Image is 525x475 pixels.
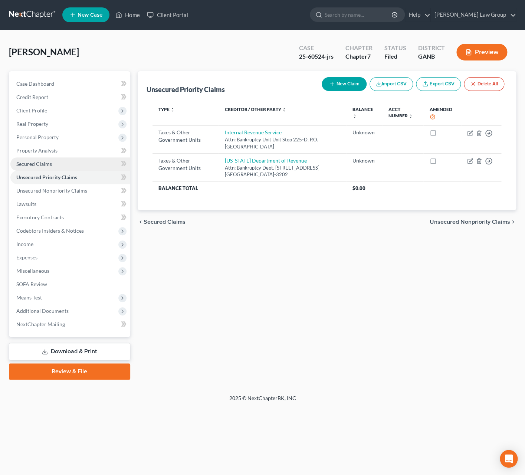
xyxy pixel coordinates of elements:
div: Chapter [345,52,372,61]
span: Credit Report [16,94,48,100]
div: Filed [384,52,406,61]
a: Internal Revenue Service [224,129,281,135]
span: Unsecured Nonpriority Claims [16,187,87,194]
button: Preview [456,44,507,60]
a: Creditor / Other Party unfold_more [224,107,286,112]
div: GANB [418,52,444,61]
a: Executory Contracts [10,211,130,224]
a: Export CSV [416,77,461,91]
a: Client Portal [143,8,191,22]
i: chevron_right [510,219,516,225]
span: Miscellaneous [16,268,49,274]
span: [PERSON_NAME] [9,46,79,57]
button: Unsecured Nonpriority Claims chevron_right [430,219,516,225]
a: Download & Print [9,343,130,360]
span: 7 [367,53,370,60]
a: Property Analysis [10,144,130,157]
a: NextChapter Mailing [10,318,130,331]
div: Taxes & Other Government Units [158,129,213,144]
div: Unknown [352,157,376,164]
div: District [418,44,444,52]
span: $0.00 [352,185,365,191]
i: unfold_more [352,114,357,118]
span: Codebtors Insiders & Notices [16,227,84,234]
div: Unknown [352,129,376,136]
div: Chapter [345,44,372,52]
span: Means Test [16,294,42,301]
span: Executory Contracts [16,214,64,220]
th: Amended [423,102,461,125]
span: Client Profile [16,107,47,114]
div: 2025 © NextChapterBK, INC [51,394,474,408]
a: Credit Report [10,91,130,104]
span: Case Dashboard [16,81,54,87]
th: Balance Total [152,181,347,195]
input: Search by name... [325,8,393,22]
span: SOFA Review [16,281,47,287]
a: SOFA Review [10,278,130,291]
span: Unsecured Nonpriority Claims [430,219,510,225]
span: Expenses [16,254,37,261]
a: Unsecured Priority Claims [10,171,130,184]
a: [PERSON_NAME] Law Group [431,8,516,22]
a: Case Dashboard [10,77,130,91]
button: Import CSV [370,77,413,91]
span: Income [16,241,33,247]
i: chevron_left [138,219,144,225]
button: New Claim [322,77,367,91]
a: Unsecured Nonpriority Claims [10,184,130,197]
span: Personal Property [16,134,59,140]
span: Real Property [16,121,48,127]
a: Type unfold_more [158,107,175,112]
span: New Case [78,12,102,18]
button: Delete All [464,77,504,91]
span: Additional Documents [16,308,69,314]
span: Secured Claims [144,219,186,225]
div: 25-60524-jrs [299,52,333,61]
div: Unsecured Priority Claims [147,85,225,94]
a: [US_STATE] Department of Revenue [224,157,306,164]
div: Attn: Bankruptcy Unit Unit Stop 225-D, P.O. [GEOGRAPHIC_DATA] [224,136,340,150]
a: Review & File [9,363,130,380]
span: Secured Claims [16,161,52,167]
div: Status [384,44,406,52]
span: Lawsuits [16,201,36,207]
span: Unsecured Priority Claims [16,174,77,180]
i: unfold_more [408,114,413,118]
div: Open Intercom Messenger [500,450,518,468]
a: Secured Claims [10,157,130,171]
a: Balance unfold_more [352,107,373,118]
a: Acct Number unfold_more [388,107,413,118]
button: chevron_left Secured Claims [138,219,186,225]
a: Lawsuits [10,197,130,211]
span: NextChapter Mailing [16,321,65,327]
a: Help [405,8,430,22]
a: Home [112,8,143,22]
div: Case [299,44,333,52]
div: Taxes & Other Government Units [158,157,213,172]
span: Property Analysis [16,147,58,154]
div: Attn: Bankruptcy Dept. [STREET_ADDRESS] [GEOGRAPHIC_DATA]-3202 [224,164,340,178]
i: unfold_more [282,108,286,112]
i: unfold_more [170,108,175,112]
